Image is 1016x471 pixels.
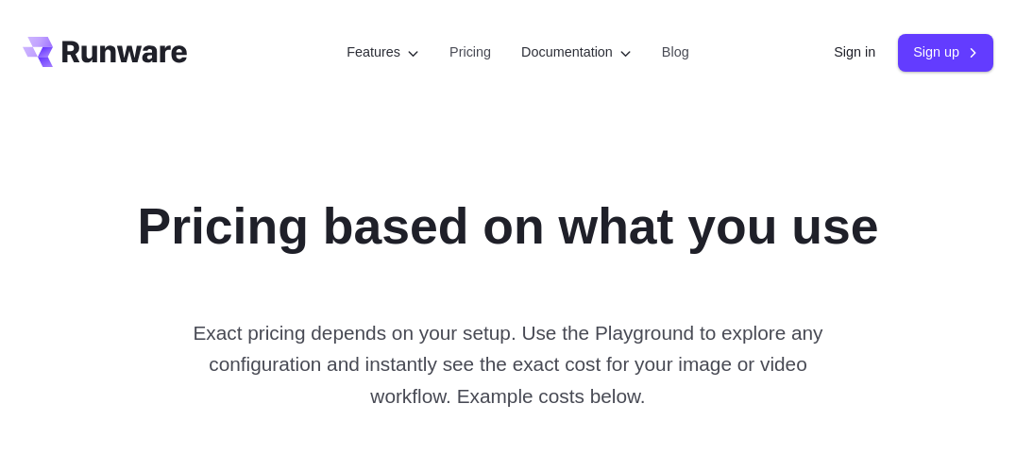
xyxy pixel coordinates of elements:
[834,42,875,63] a: Sign in
[449,42,491,63] a: Pricing
[347,42,419,63] label: Features
[521,42,632,63] label: Documentation
[168,317,848,412] p: Exact pricing depends on your setup. Use the Playground to explore any configuration and instantl...
[898,34,993,71] a: Sign up
[137,196,878,257] h1: Pricing based on what you use
[23,37,187,67] a: Go to /
[662,42,689,63] a: Blog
